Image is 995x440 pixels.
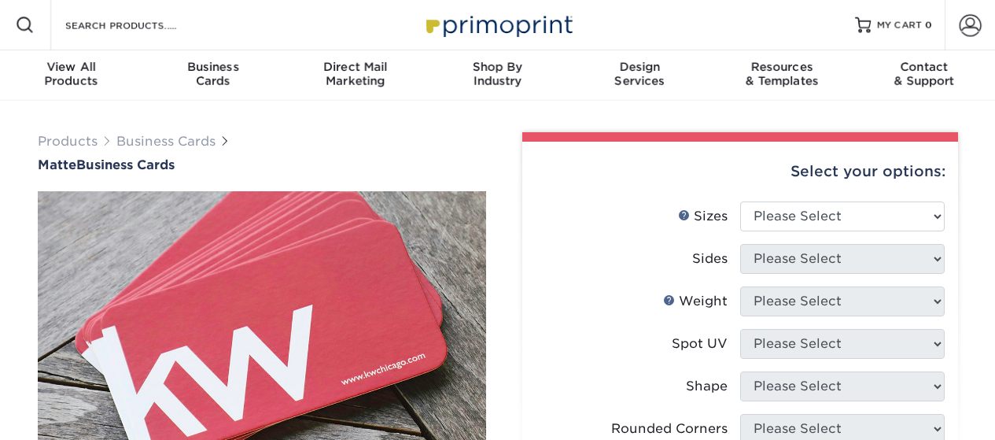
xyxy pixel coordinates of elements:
[678,207,728,226] div: Sizes
[686,377,728,396] div: Shape
[535,142,945,202] div: Select your options:
[853,60,995,88] div: & Support
[692,250,728,268] div: Sides
[569,60,711,74] span: Design
[284,60,426,88] div: Marketing
[64,16,217,35] input: SEARCH PRODUCTS.....
[877,19,922,32] span: MY CART
[284,60,426,74] span: Direct Mail
[853,60,995,74] span: Contact
[711,60,853,74] span: Resources
[426,60,569,74] span: Shop By
[611,420,728,438] div: Rounded Corners
[419,8,577,42] img: Primoprint
[711,60,853,88] div: & Templates
[142,50,285,101] a: BusinessCards
[116,134,216,149] a: Business Cards
[38,134,98,149] a: Products
[38,157,486,172] a: MatteBusiness Cards
[672,335,728,353] div: Spot UV
[663,292,728,311] div: Weight
[569,50,711,101] a: DesignServices
[853,50,995,101] a: Contact& Support
[38,157,486,172] h1: Business Cards
[142,60,285,74] span: Business
[284,50,426,101] a: Direct MailMarketing
[142,60,285,88] div: Cards
[569,60,711,88] div: Services
[426,60,569,88] div: Industry
[38,157,76,172] span: Matte
[711,50,853,101] a: Resources& Templates
[426,50,569,101] a: Shop ByIndustry
[925,20,932,31] span: 0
